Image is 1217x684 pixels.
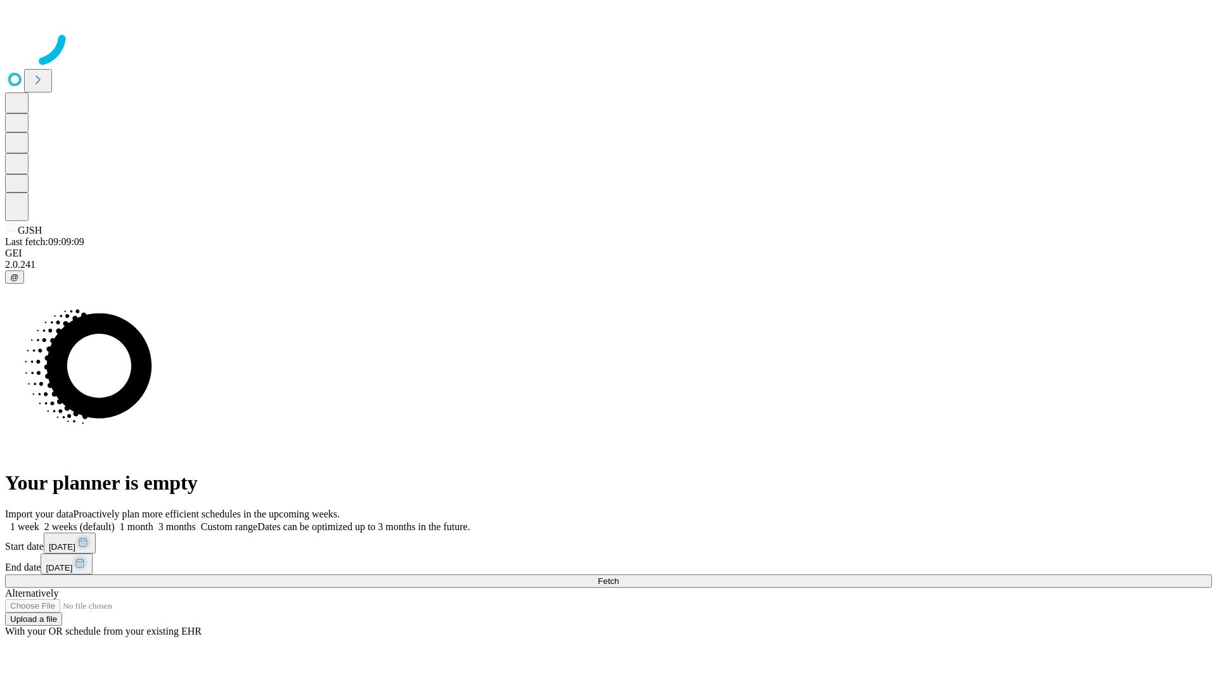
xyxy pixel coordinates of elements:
[5,259,1212,270] div: 2.0.241
[5,554,1212,574] div: End date
[44,533,96,554] button: [DATE]
[5,612,62,626] button: Upload a file
[41,554,93,574] button: [DATE]
[44,521,115,532] span: 2 weeks (default)
[598,576,619,586] span: Fetch
[5,248,1212,259] div: GEI
[5,588,58,598] span: Alternatively
[49,542,75,552] span: [DATE]
[74,509,340,519] span: Proactively plan more efficient schedules in the upcoming weeks.
[5,533,1212,554] div: Start date
[5,236,84,247] span: Last fetch: 09:09:09
[46,563,72,573] span: [DATE]
[120,521,153,532] span: 1 month
[5,626,202,636] span: With your OR schedule from your existing EHR
[5,574,1212,588] button: Fetch
[18,225,42,236] span: GJSH
[5,270,24,284] button: @
[5,471,1212,495] h1: Your planner is empty
[5,509,74,519] span: Import your data
[10,272,19,282] span: @
[201,521,257,532] span: Custom range
[158,521,196,532] span: 3 months
[10,521,39,532] span: 1 week
[257,521,470,532] span: Dates can be optimized up to 3 months in the future.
